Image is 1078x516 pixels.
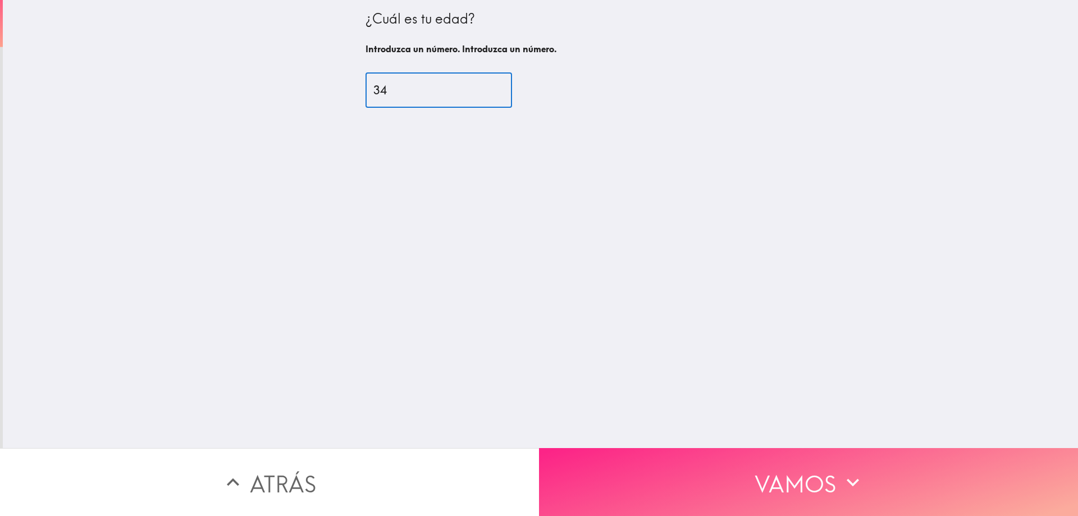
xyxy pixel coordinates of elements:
[539,448,1078,516] button: Vamos
[462,43,556,54] font: Introduzca un número.
[250,470,316,498] font: Atrás
[366,43,460,54] font: Introduzca un número.
[366,10,475,27] font: ¿Cuál es tu edad?
[755,470,836,498] font: Vamos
